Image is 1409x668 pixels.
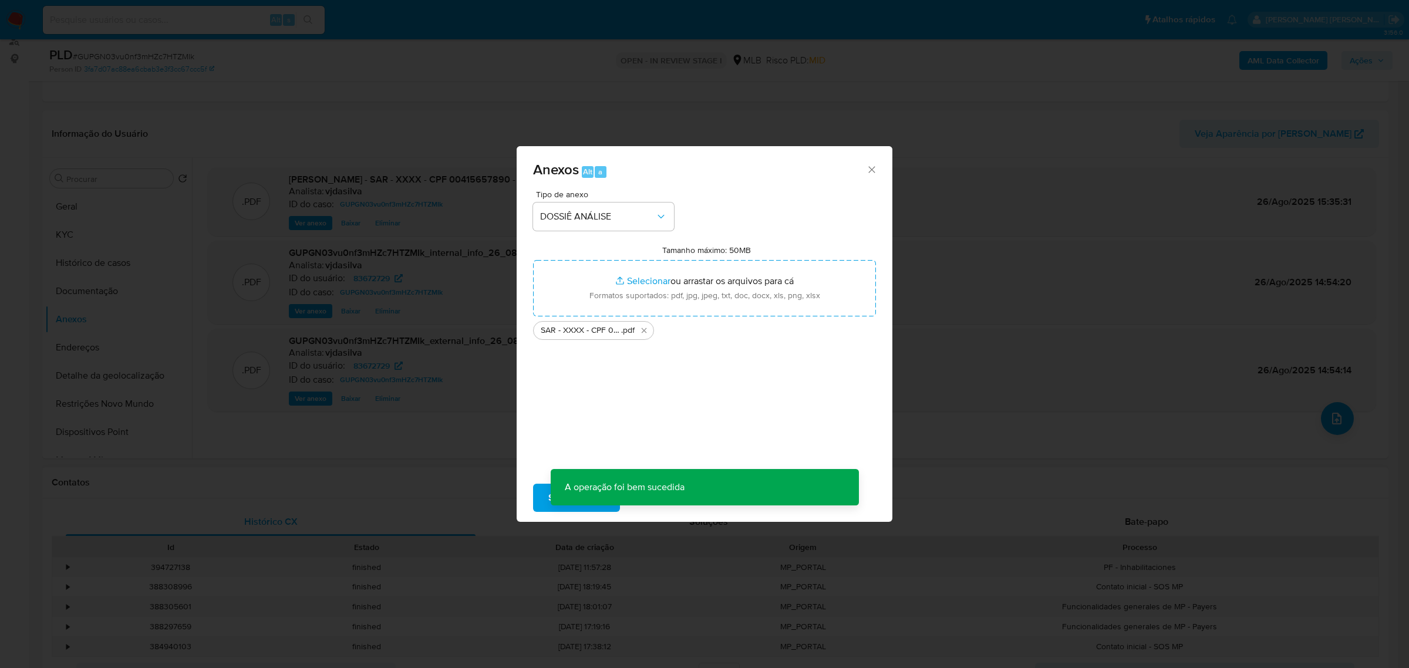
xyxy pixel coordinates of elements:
span: DOSSIÊ ANÁLISE [540,211,655,222]
span: .pdf [621,325,635,336]
button: Excluir SAR - XXXX - CPF 00415657890 - FRANCISCO HENRIQUE VILLARINHO.pdf [637,323,651,338]
p: A operação foi bem sucedida [551,469,699,505]
span: Anexos [533,159,579,180]
span: Tipo de anexo [536,190,677,198]
button: DOSSIÊ ANÁLISE [533,203,674,231]
span: Subir arquivo [548,485,605,511]
span: SAR - XXXX - CPF 00415657890 - [PERSON_NAME] [541,325,621,336]
span: Alt [583,166,592,177]
span: a [598,166,602,177]
span: Cancelar [640,485,678,511]
button: Fechar [866,164,877,174]
ul: Arquivos selecionados [533,316,876,340]
label: Tamanho máximo: 50MB [662,245,751,255]
button: Subir arquivo [533,484,620,512]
